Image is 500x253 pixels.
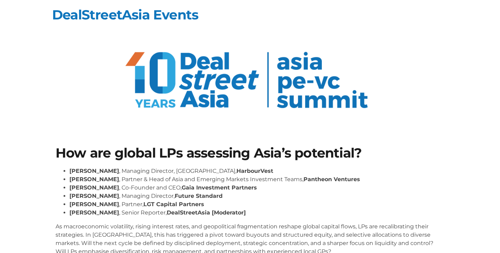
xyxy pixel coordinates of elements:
[69,176,119,183] strong: [PERSON_NAME]
[236,168,273,174] strong: HarbourVest
[69,175,444,184] li: , Partner & Head of Asia and Emerging Markets Investment Teams,
[69,209,119,216] strong: [PERSON_NAME]
[167,209,246,216] strong: DealStreetAsia [Moderator]
[69,167,444,175] li: , Managing Director, [GEOGRAPHIC_DATA],
[52,7,198,23] a: DealStreetAsia Events
[303,176,360,183] strong: Pantheon Ventures
[69,192,444,200] li: , Managing Director,
[69,168,119,174] strong: [PERSON_NAME]
[56,146,444,160] h1: How are global LPs assessing Asia’s potential?
[69,201,119,208] strong: [PERSON_NAME]
[182,184,257,191] strong: Gaia Investment Partners
[69,200,444,209] li: , Partner,
[69,184,444,192] li: , Co-Founder and CEO,
[69,184,119,191] strong: [PERSON_NAME]
[175,193,223,199] strong: Future Standard
[143,201,204,208] strong: LGT Capital Partners
[69,209,444,217] li: , Senior Reporter,
[69,193,119,199] strong: [PERSON_NAME]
